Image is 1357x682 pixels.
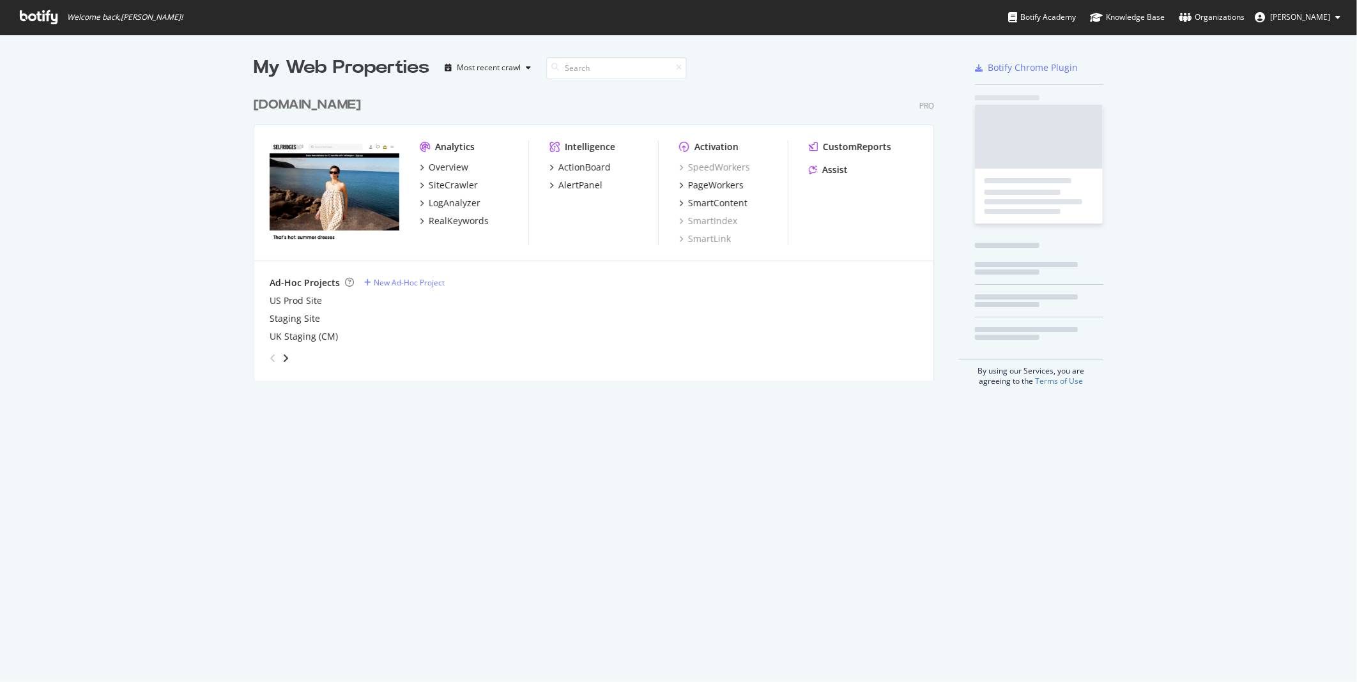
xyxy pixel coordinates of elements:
div: SmartContent [688,197,747,209]
div: My Web Properties [254,55,429,80]
button: [PERSON_NAME] [1245,7,1351,27]
a: New Ad-Hoc Project [364,277,445,288]
a: AlertPanel [549,179,602,192]
div: CustomReports [823,140,891,153]
a: UK Staging (CM) [270,330,338,343]
a: PageWorkers [679,179,744,192]
div: SiteCrawler [429,179,478,192]
a: SpeedWorkers [679,161,750,174]
div: Botify Chrome Plugin [988,61,1078,74]
div: LogAnalyzer [429,197,480,209]
a: SiteCrawler [420,179,478,192]
div: Knowledge Base [1090,11,1165,24]
span: Arafat Husain [1270,11,1330,22]
div: [DOMAIN_NAME] [254,96,361,114]
div: Assist [822,163,848,176]
div: New Ad-Hoc Project [374,277,445,288]
a: Botify Chrome Plugin [975,61,1078,74]
a: LogAnalyzer [420,197,480,209]
a: US Prod Site [270,294,322,307]
a: [DOMAIN_NAME] [254,96,366,114]
input: Search [546,57,687,79]
div: grid [254,80,944,381]
div: PageWorkers [688,179,744,192]
a: RealKeywords [420,215,489,227]
div: Most recent crawl [457,64,521,72]
div: Ad-Hoc Projects [270,277,340,289]
div: ActionBoard [558,161,611,174]
div: Analytics [435,140,475,153]
a: SmartIndex [679,215,737,227]
a: Terms of Use [1036,375,1084,386]
div: angle-right [281,352,290,365]
a: SmartContent [679,197,747,209]
a: CustomReports [809,140,891,153]
a: SmartLink [679,232,731,245]
a: Staging Site [270,312,320,325]
div: By using our Services, you are agreeing to the [959,359,1103,386]
a: ActionBoard [549,161,611,174]
div: AlertPanel [558,179,602,192]
div: Overview [429,161,468,174]
button: Most recent crawl [440,57,536,78]
div: angle-left [264,348,281,368]
img: www.selfridges.com [270,140,399,244]
div: Intelligence [565,140,615,153]
span: Welcome back, [PERSON_NAME] ! [67,12,183,22]
div: Organizations [1179,11,1245,24]
a: Overview [420,161,468,174]
div: Botify Academy [1008,11,1076,24]
a: Assist [809,163,848,176]
div: RealKeywords [429,215,489,227]
div: Pro [919,100,934,111]
div: Activation [694,140,739,153]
